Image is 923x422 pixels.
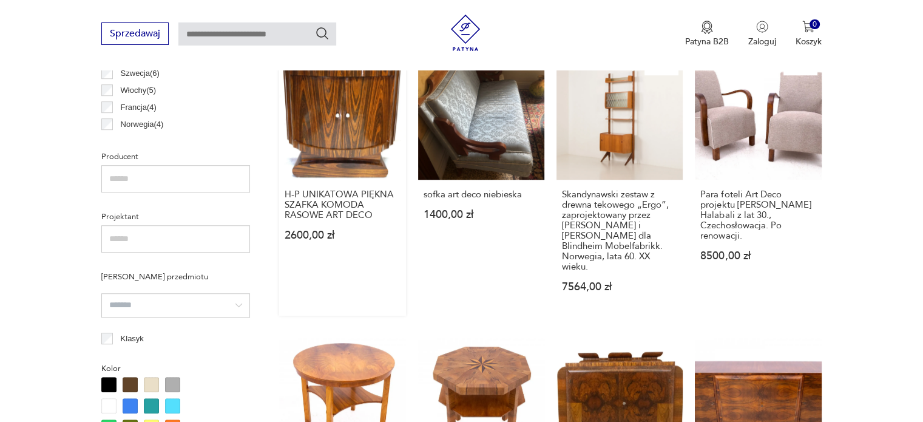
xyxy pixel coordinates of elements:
a: KlasykSkandynawski zestaw z drewna tekowego „Ergo”, zaprojektowany przez Johna Texmona i Einara B... [556,53,683,315]
p: Włochy ( 5 ) [121,84,157,97]
h3: Skandynawski zestaw z drewna tekowego „Ergo”, zaprojektowany przez [PERSON_NAME] i [PERSON_NAME] ... [562,189,677,272]
img: Ikonka użytkownika [756,21,768,33]
p: Patyna B2B [685,36,729,47]
p: 7564,00 zł [562,282,677,292]
p: 1400,00 zł [424,209,539,220]
button: Zaloguj [748,21,776,47]
p: Klasyk [121,332,144,345]
img: Ikona koszyka [802,21,814,33]
h3: Para foteli Art Deco projektu [PERSON_NAME] Halabali z lat 30., Czechosłowacja. Po renowacji. [700,189,816,241]
p: 8500,00 zł [700,251,816,261]
p: Zaloguj [748,36,776,47]
a: H-P UNIKATOWA PIĘKNA SZAFKA KOMODA RASOWE ART DECOH-P UNIKATOWA PIĘKNA SZAFKA KOMODA RASOWE ART D... [279,53,405,315]
p: Koszyk [796,36,822,47]
a: Sprzedawaj [101,30,169,39]
p: Kolor [101,362,250,375]
img: Patyna - sklep z meblami i dekoracjami vintage [447,15,484,51]
button: Szukaj [315,26,330,41]
p: Norwegia ( 4 ) [121,118,164,131]
div: 0 [810,19,820,30]
p: Szwecja ( 6 ) [121,67,160,80]
button: Patyna B2B [685,21,729,47]
p: Projektant [101,210,250,223]
p: Francja ( 4 ) [121,101,157,114]
p: [PERSON_NAME] przedmiotu [101,270,250,284]
p: 2600,00 zł [285,230,400,240]
button: 0Koszyk [796,21,822,47]
h3: H-P UNIKATOWA PIĘKNA SZAFKA KOMODA RASOWE ART DECO [285,189,400,220]
h3: sofka art deco niebieska [424,189,539,200]
a: sofka art deco niebieskasofka art deco niebieska1400,00 zł [418,53,544,315]
p: Czechosłowacja ( 2 ) [121,135,188,148]
button: Sprzedawaj [101,22,169,45]
a: KlasykPara foteli Art Deco projektu J. Halabali z lat 30., Czechosłowacja. Po renowacji.Para fote... [695,53,821,315]
p: Producent [101,150,250,163]
a: Ikona medaluPatyna B2B [685,21,729,47]
img: Ikona medalu [701,21,713,34]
